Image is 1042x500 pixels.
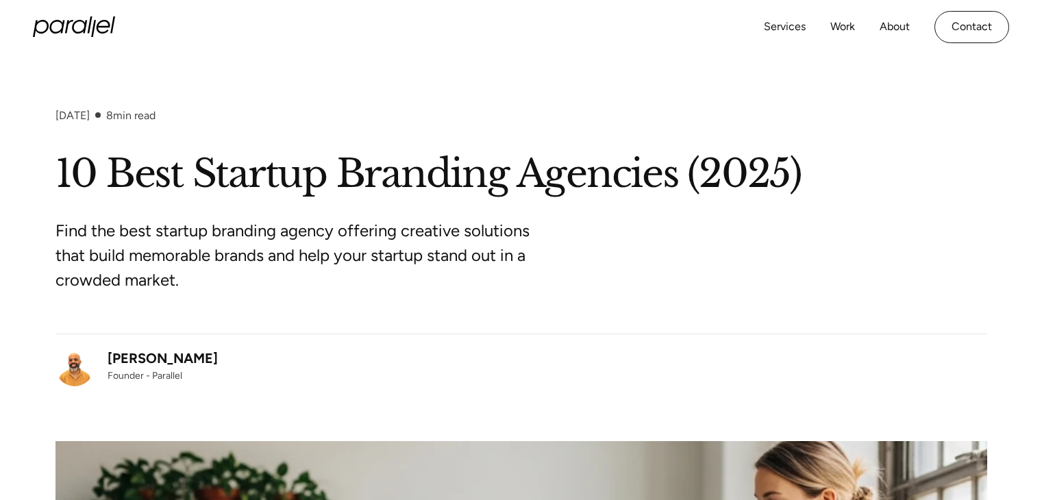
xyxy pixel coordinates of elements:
[55,109,90,122] div: [DATE]
[106,109,113,122] span: 8
[55,348,94,386] img: Robin Dhanwani
[106,109,156,122] div: min read
[830,17,855,37] a: Work
[55,348,218,386] a: [PERSON_NAME]Founder - Parallel
[108,368,218,383] div: Founder - Parallel
[764,17,806,37] a: Services
[108,348,218,368] div: [PERSON_NAME]
[880,17,910,37] a: About
[55,149,987,199] h1: 10 Best Startup Branding Agencies (2025)
[55,218,569,292] p: Find the best startup branding agency offering creative solutions that build memorable brands and...
[33,16,115,37] a: home
[934,11,1009,43] a: Contact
